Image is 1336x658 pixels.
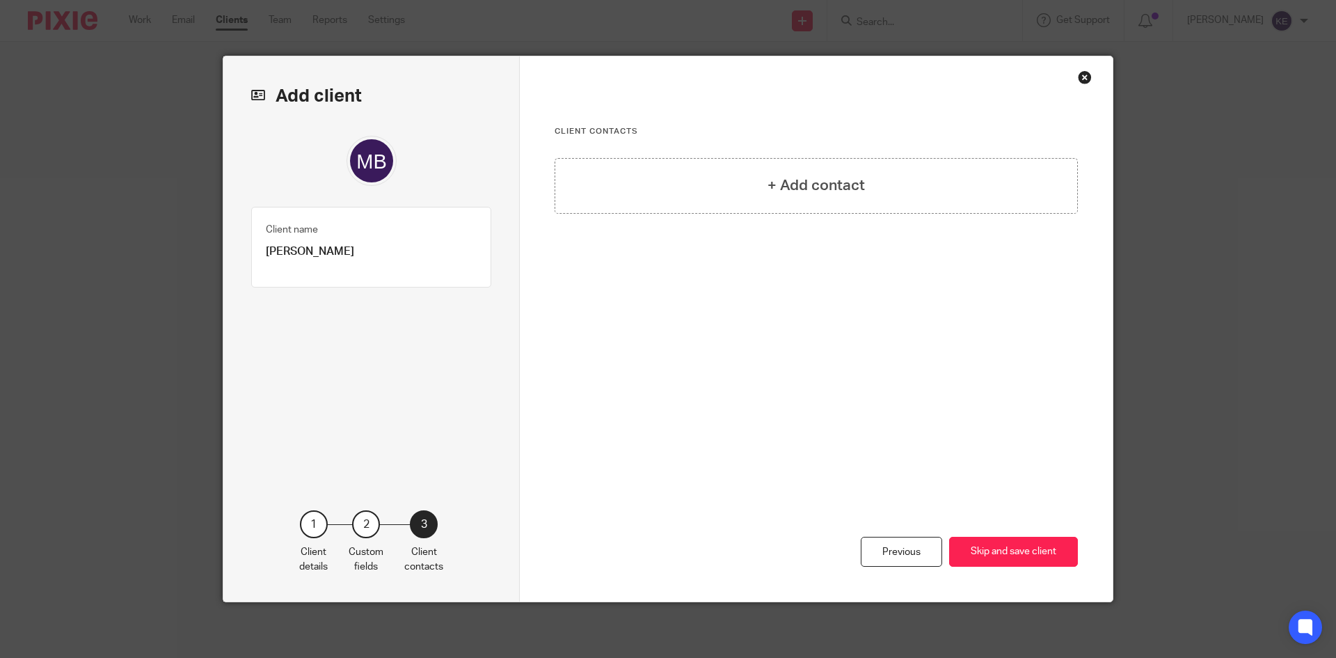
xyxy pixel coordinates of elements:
h3: Client contacts [555,126,1078,137]
img: svg%3E [347,136,397,186]
div: 1 [300,510,328,538]
h4: + Add contact [768,175,865,196]
label: Client name [266,223,318,237]
p: [PERSON_NAME] [266,244,477,259]
p: Client details [299,545,328,574]
div: 3 [410,510,438,538]
button: Skip and save client [949,537,1078,567]
h2: Add client [251,84,491,108]
div: Close this dialog window [1078,70,1092,84]
div: Previous [861,537,942,567]
p: Custom fields [349,545,383,574]
div: 2 [352,510,380,538]
p: Client contacts [404,545,443,574]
